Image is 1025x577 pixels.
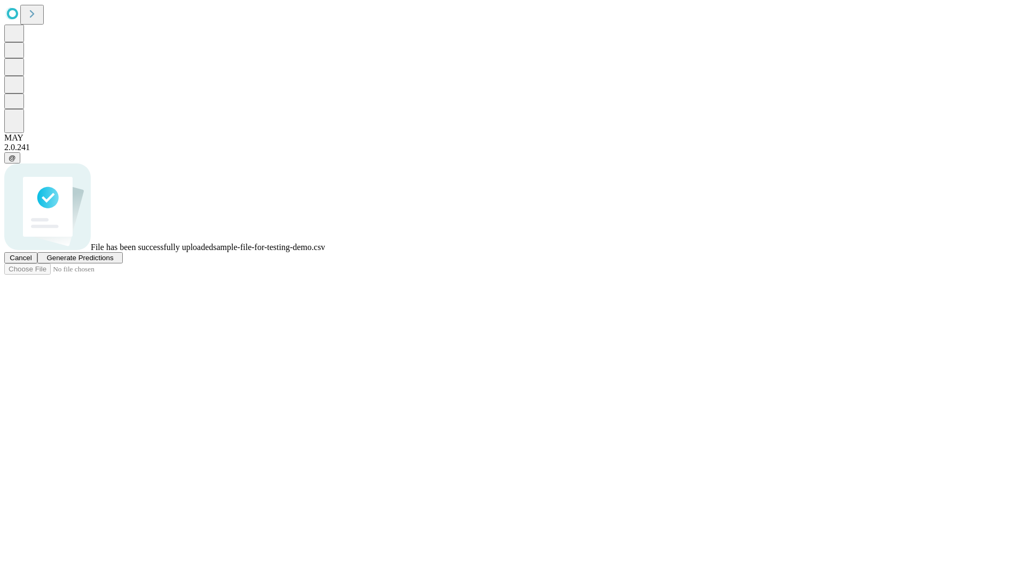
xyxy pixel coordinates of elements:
button: Generate Predictions [37,252,123,263]
span: Generate Predictions [46,254,113,262]
div: 2.0.241 [4,143,1021,152]
span: Cancel [10,254,32,262]
button: Cancel [4,252,37,263]
span: sample-file-for-testing-demo.csv [213,243,325,252]
span: File has been successfully uploaded [91,243,213,252]
span: @ [9,154,16,162]
div: MAY [4,133,1021,143]
button: @ [4,152,20,163]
